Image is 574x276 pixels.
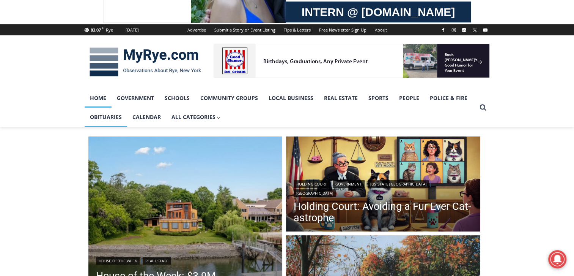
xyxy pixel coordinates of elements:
a: [GEOGRAPHIC_DATA] [294,189,336,197]
a: Book [PERSON_NAME]'s Good Humor for Your Event [225,2,274,35]
div: | | | [294,179,473,197]
a: About [371,24,391,35]
a: Free Newsletter Sign Up [315,24,371,35]
span: Intern @ [DOMAIN_NAME] [198,76,352,93]
a: Obituaries [85,108,127,127]
nav: Secondary Navigation [183,24,391,35]
span: 83.07 [91,27,101,33]
div: | [96,255,275,265]
a: Government [333,180,365,188]
div: [DATE] [126,27,139,33]
a: Real Estate [143,257,171,265]
h4: Book [PERSON_NAME]'s Good Humor for Your Event [231,8,264,29]
a: Police & Fire [425,89,473,108]
button: Child menu of All Categories [166,108,226,127]
a: Home [85,89,112,108]
img: DALLE 2025-08-10 Holding Court - humorous cat custody trial [286,136,480,234]
a: Linkedin [459,25,469,35]
a: Open Tues. - Sun. [PHONE_NUMBER] [0,76,76,95]
div: Rye [106,27,113,33]
div: "[PERSON_NAME] and I covered the [DATE] Parade, which was a really eye opening experience as I ha... [192,0,359,74]
a: People [394,89,425,108]
a: Holding Court [294,180,330,188]
a: Instagram [449,25,458,35]
a: Schools [159,89,195,108]
span: Open Tues. - Sun. [PHONE_NUMBER] [2,78,74,107]
img: MyRye.com [85,42,206,82]
a: Government [112,89,159,108]
div: "clearly one of the favorites in the [GEOGRAPHIC_DATA] neighborhood" [78,48,112,91]
span: F [102,26,104,30]
a: [US_STATE][GEOGRAPHIC_DATA] [368,180,429,188]
a: Real Estate [319,89,363,108]
a: Facebook [439,25,448,35]
a: Calendar [127,108,166,127]
a: Holding Court: Avoiding a Fur Ever Cat-astrophe [294,201,473,224]
a: Read More Holding Court: Avoiding a Fur Ever Cat-astrophe [286,136,480,234]
a: X [470,25,479,35]
a: Sports [363,89,394,108]
a: Community Groups [195,89,263,108]
a: Advertise [183,24,210,35]
a: Tips & Letters [280,24,315,35]
div: Birthdays, Graduations, Any Private Event [50,14,187,21]
a: Intern @ [DOMAIN_NAME] [182,74,368,95]
a: YouTube [481,25,490,35]
button: View Search Form [476,101,490,114]
nav: Primary Navigation [85,89,476,127]
a: Local Business [263,89,319,108]
a: House of the Week [96,257,140,265]
a: Submit a Story or Event Listing [210,24,280,35]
